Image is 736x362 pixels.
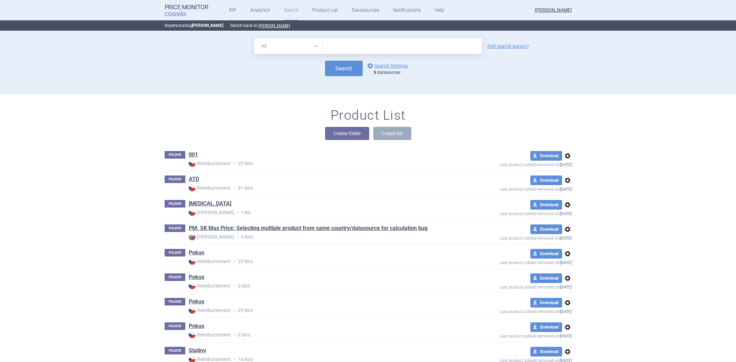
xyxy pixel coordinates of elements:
p: Impersonating Switch back to [165,20,572,31]
img: CZ [189,184,196,191]
h1: Product List [331,108,406,123]
button: Download [530,322,562,332]
i: • [234,209,241,216]
i: • [231,332,238,339]
strong: 5 [374,70,376,75]
button: Download [530,200,562,210]
strong: [DATE] [560,162,572,167]
img: CZ [189,258,196,265]
p: FOLDER [165,151,185,159]
p: FOLDER [165,200,185,208]
p: FOLDER [165,322,185,330]
button: Download [530,298,562,308]
a: Price MonitorCOGVIO [165,4,208,17]
strong: Reimbursement [189,258,231,265]
a: Statiny [189,347,206,354]
i: • [231,307,238,314]
h1: Pokus [189,249,204,258]
h1: PM: SK Max Price: Selecting multiple product from same country/datasource for calculation bug [189,224,428,233]
strong: [DATE] [560,260,572,265]
h1: Statiny [189,347,206,356]
h1: Humira [189,200,231,209]
strong: Reimbursement [189,331,231,338]
strong: Reimbursement [189,184,231,191]
button: Download [530,347,562,356]
div: datasources [374,70,411,76]
button: Create folder [325,127,369,140]
button: Search [325,61,363,76]
p: 1 list [189,209,450,216]
a: Pokus [189,273,204,281]
strong: [DATE] [560,285,572,290]
p: FOLDER [165,175,185,183]
strong: [DATE] [560,236,572,241]
p: 23 lists [189,258,450,265]
strong: Reimbursement [189,307,231,314]
p: FOLDER [165,347,185,354]
button: Download [530,175,562,185]
p: Last product added/removed on [450,185,572,192]
p: FOLDER [165,224,185,232]
p: Last product added/removed on [450,259,572,265]
p: 25 lists [189,160,450,167]
a: Search Settings [366,62,408,70]
i: • [231,185,238,192]
p: 25 lists [189,307,450,314]
strong: [DATE] [560,309,572,314]
strong: Reimbursement [189,282,231,289]
a: [MEDICAL_DATA] [189,200,231,208]
img: SK [189,233,196,240]
i: • [231,258,238,265]
p: Last product added/removed on [450,308,572,314]
h1: Pokus [189,322,204,331]
img: CZ [189,209,196,216]
a: Pokus [189,298,204,305]
a: Pokus [189,322,204,330]
p: Last product added/removed on [450,332,572,339]
a: Pokus [189,249,204,257]
h1: 001 [189,151,198,160]
p: 51 lists [189,184,450,192]
h1: Pokus [189,273,204,282]
span: COGVIO [165,11,196,16]
p: 0 lists [189,282,450,290]
p: FOLDER [165,298,185,305]
strong: [DATE] [560,187,572,192]
button: [PERSON_NAME] [258,23,290,29]
p: 0 lists [189,331,450,339]
strong: [DATE] [560,334,572,339]
h1: ATD [189,175,199,184]
button: Download [530,273,562,283]
img: CZ [189,331,196,338]
p: FOLDER [165,273,185,281]
h1: Pokus [189,298,204,307]
p: Last product added/removed on [450,234,572,241]
button: Create list [373,127,411,140]
button: Download [530,151,562,161]
button: Download [530,249,562,259]
a: ATD [189,175,199,183]
strong: [DATE] [560,211,572,216]
p: FOLDER [165,249,185,257]
p: Last product added/removed on [450,283,572,290]
strong: Reimbursement [189,160,231,167]
a: PM: SK Max Price: Selecting multiple product from same country/datasource for calculation bug [189,224,428,232]
i: • [234,234,241,241]
i: • [231,283,238,290]
img: CZ [189,282,196,289]
strong: Price Monitor [165,4,208,11]
img: CZ [189,307,196,314]
p: Last product added/removed on [450,161,572,167]
strong: [PERSON_NAME] [189,233,234,240]
a: Add search param? [487,44,529,49]
a: 001 [189,151,198,159]
strong: [PERSON_NAME] [189,209,234,216]
i: • [231,160,238,167]
img: CZ [189,160,196,167]
strong: [PERSON_NAME] [192,23,223,28]
button: Download [530,224,562,234]
p: Last product added/removed on [450,210,572,216]
p: 4 lists [189,233,450,241]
